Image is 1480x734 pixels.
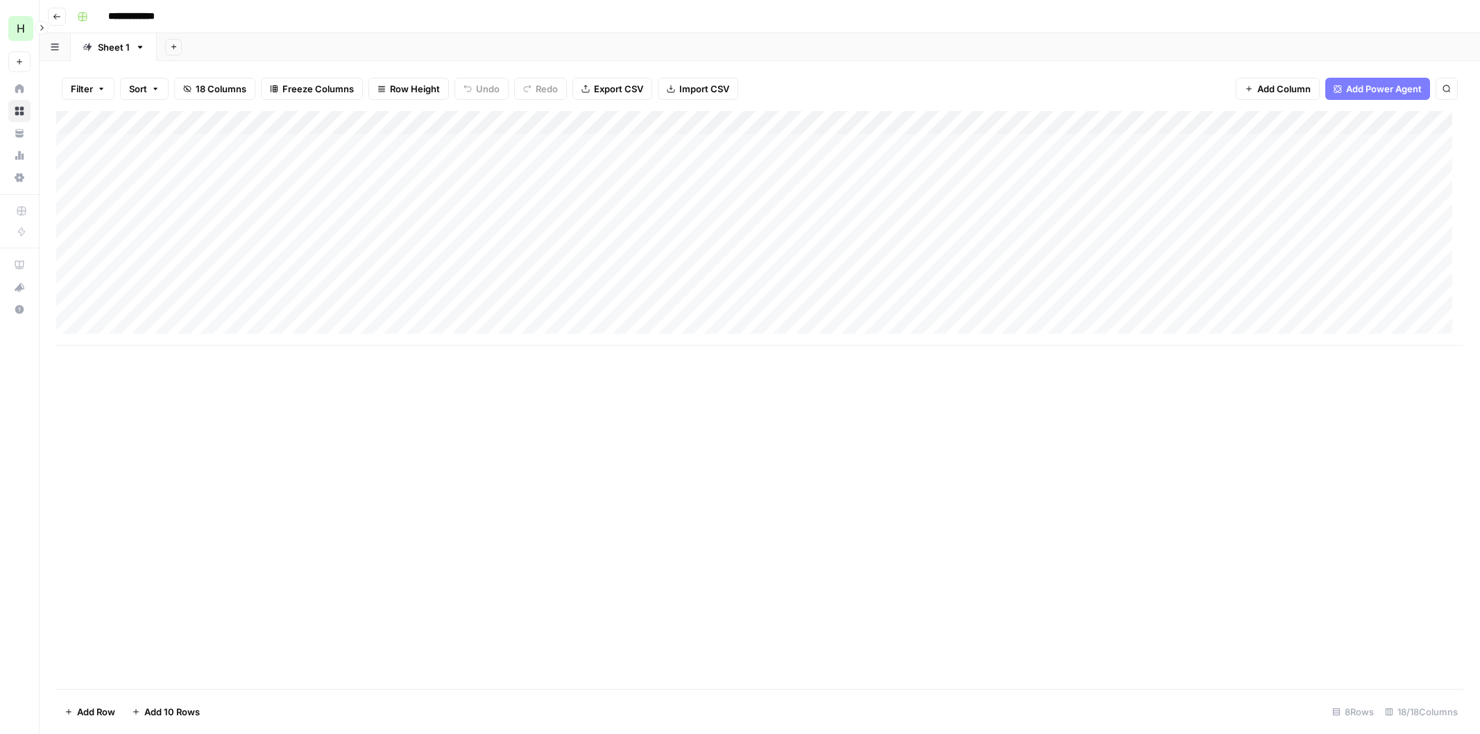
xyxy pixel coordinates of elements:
[62,78,114,100] button: Filter
[77,705,115,719] span: Add Row
[124,701,208,723] button: Add 10 Rows
[8,100,31,122] a: Browse
[56,701,124,723] button: Add Row
[1346,82,1422,96] span: Add Power Agent
[8,298,31,321] button: Help + Support
[282,82,354,96] span: Freeze Columns
[196,82,246,96] span: 18 Columns
[594,82,643,96] span: Export CSV
[8,167,31,189] a: Settings
[174,78,255,100] button: 18 Columns
[8,11,31,46] button: Workspace: Hasbrook
[71,33,157,61] a: Sheet 1
[9,277,30,298] div: What's new?
[572,78,652,100] button: Export CSV
[71,82,93,96] span: Filter
[658,78,738,100] button: Import CSV
[514,78,567,100] button: Redo
[8,276,31,298] button: What's new?
[261,78,363,100] button: Freeze Columns
[8,144,31,167] a: Usage
[1327,701,1379,723] div: 8 Rows
[120,78,169,100] button: Sort
[8,122,31,144] a: Your Data
[1379,701,1463,723] div: 18/18 Columns
[454,78,509,100] button: Undo
[1257,82,1311,96] span: Add Column
[17,20,25,37] span: H
[1236,78,1320,100] button: Add Column
[8,254,31,276] a: AirOps Academy
[8,78,31,100] a: Home
[368,78,449,100] button: Row Height
[679,82,729,96] span: Import CSV
[536,82,558,96] span: Redo
[144,705,200,719] span: Add 10 Rows
[476,82,500,96] span: Undo
[390,82,440,96] span: Row Height
[129,82,147,96] span: Sort
[1325,78,1430,100] button: Add Power Agent
[98,40,130,54] div: Sheet 1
